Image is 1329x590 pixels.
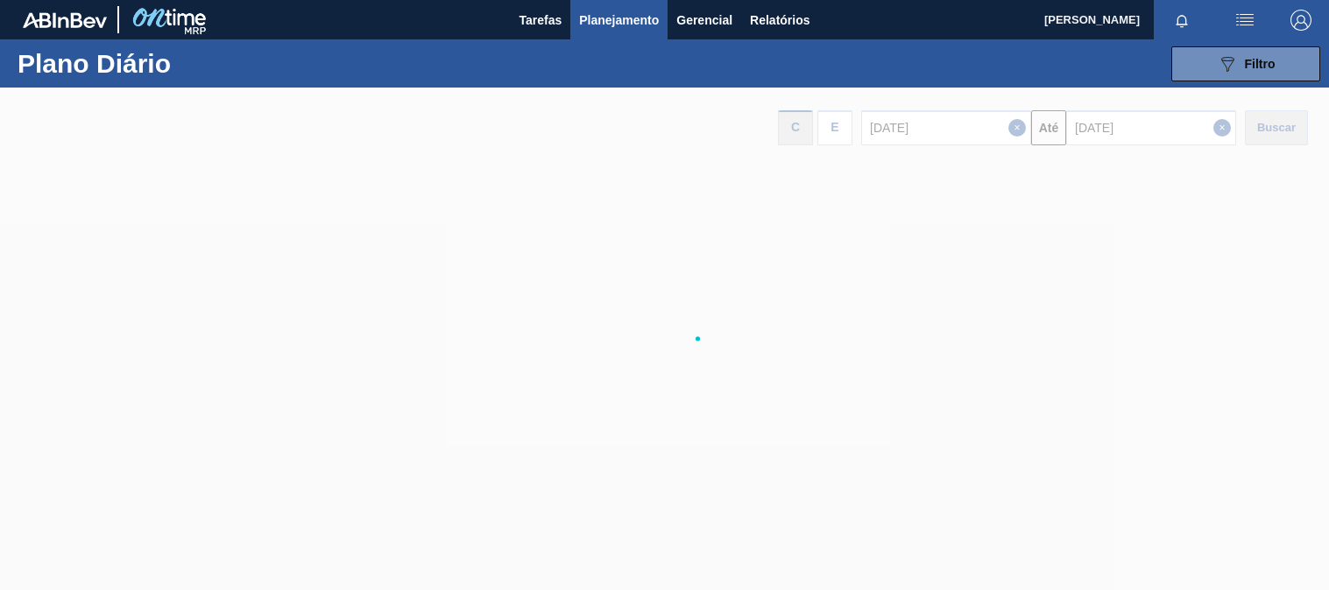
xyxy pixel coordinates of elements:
[519,10,562,31] span: Tarefas
[1234,10,1255,31] img: userActions
[18,53,324,74] h1: Plano Diário
[579,10,659,31] span: Planejamento
[750,10,809,31] span: Relatórios
[676,10,732,31] span: Gerencial
[1290,10,1311,31] img: Logout
[23,12,107,28] img: TNhmsLtSVTkK8tSr43FrP2fwEKptu5GPRR3wAAAABJRU5ErkJggg==
[1245,57,1276,71] span: Filtro
[1171,46,1320,81] button: Filtro
[1154,8,1210,32] button: Notificações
